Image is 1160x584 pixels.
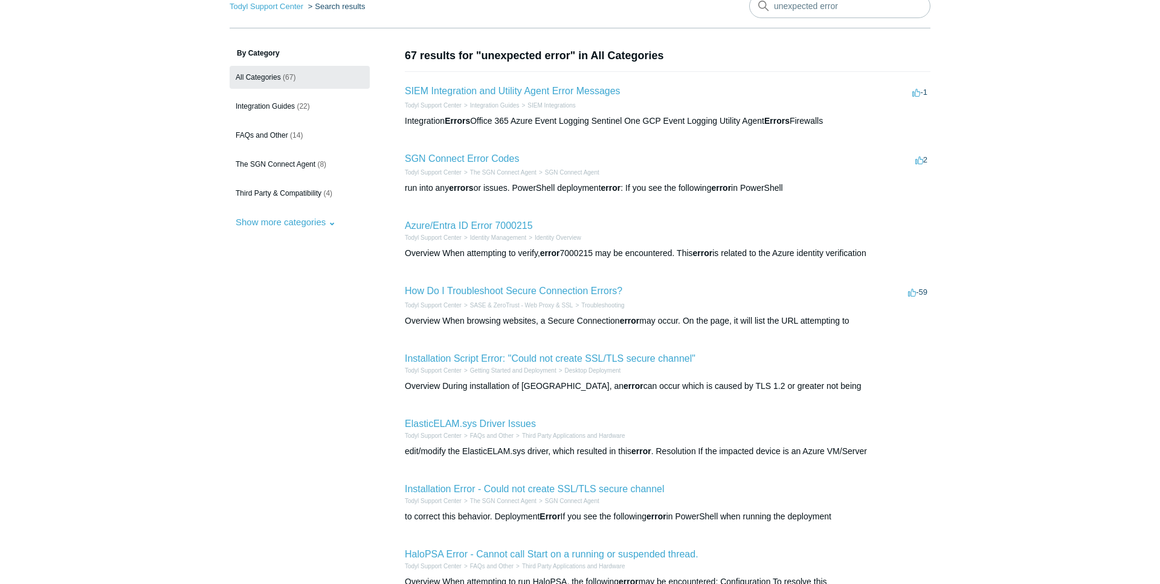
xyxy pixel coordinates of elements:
div: Overview During installation of [GEOGRAPHIC_DATA], an can occur which is caused by TLS 1.2 or gre... [405,380,930,393]
a: Todyl Support Center [405,367,462,374]
li: SIEM Integrations [520,101,576,110]
a: ElasticELAM.sys Driver Issues [405,419,536,429]
span: (8) [317,160,326,168]
em: errors [449,183,473,193]
em: error [540,248,560,258]
a: Todyl Support Center [405,563,462,570]
li: FAQs and Other [462,562,514,571]
a: Integration Guides (22) [230,95,370,118]
a: Troubleshooting [581,302,624,309]
li: Todyl Support Center [405,366,462,375]
em: Errors [764,116,790,126]
li: Third Party Applications and Hardware [514,431,625,440]
a: Todyl Support Center [405,234,462,241]
li: Todyl Support Center [405,496,462,505]
a: FAQs and Other [470,563,514,570]
li: Desktop Deployment [556,366,621,375]
li: Integration Guides [462,101,520,110]
a: Todyl Support Center [230,2,303,11]
a: Installation Script Error: "Could not create SSL/TLS secure channel" [405,353,695,364]
a: FAQs and Other [470,432,514,439]
li: Third Party Applications and Hardware [514,562,625,571]
a: Desktop Deployment [565,367,621,374]
li: Search results [306,2,366,11]
em: error [711,183,731,193]
li: The SGN Connect Agent [462,168,536,177]
span: Integration Guides [236,102,295,111]
em: error [693,248,713,258]
li: SGN Connect Agent [536,496,599,505]
a: HaloPSA Error - Cannot call Start on a running or suspended thread. [405,549,698,559]
a: Third Party Applications and Hardware [522,432,625,439]
span: -1 [912,88,927,97]
li: Todyl Support Center [405,431,462,440]
div: Overview When attempting to verify, 7000215 may be encountered. This is related to the Azure iden... [405,247,930,260]
li: Todyl Support Center [405,301,462,310]
a: Getting Started and Deployment [470,367,556,374]
span: -59 [908,287,927,297]
li: Todyl Support Center [405,233,462,242]
a: FAQs and Other (14) [230,124,370,147]
em: error [623,381,643,391]
li: SGN Connect Agent [536,168,599,177]
span: (4) [323,189,332,197]
em: Error [540,512,560,521]
li: The SGN Connect Agent [462,496,536,505]
a: Todyl Support Center [405,169,462,176]
a: Todyl Support Center [405,498,462,504]
span: Third Party & Compatibility [236,189,321,197]
a: SGN Connect Agent [545,169,599,176]
a: Third Party Applications and Hardware [522,563,625,570]
a: Todyl Support Center [405,302,462,309]
div: to correct this behavior. Deployment If you see the following in PowerShell when running the depl... [405,510,930,523]
div: Overview When browsing websites, a Secure Connection may occur. On the page, it will list the URL... [405,315,930,327]
li: Todyl Support Center [405,168,462,177]
a: SASE & ZeroTrust - Web Proxy & SSL [470,302,573,309]
div: Integration Office 365 Azure Event Logging Sentinel One GCP Event Logging Utility Agent Firewalls [405,115,930,127]
a: SIEM Integration and Utility Agent Error Messages [405,86,620,96]
button: Show more categories [230,211,342,233]
a: Third Party & Compatibility (4) [230,182,370,205]
li: Todyl Support Center [405,562,462,571]
h1: 67 results for "unexpected error" in All Categories [405,48,930,64]
span: 2 [915,155,927,164]
a: Installation Error - Could not create SSL/TLS secure channel [405,484,665,494]
div: run into any or issues. PowerShell deployment : If you see the following in PowerShell [405,182,930,194]
em: error [601,183,621,193]
a: Identity Management [470,234,526,241]
span: All Categories [236,73,281,82]
span: (22) [297,102,309,111]
a: How Do I Troubleshoot Secure Connection Errors? [405,286,622,296]
em: error [631,446,651,456]
li: Identity Overview [526,233,581,242]
span: The SGN Connect Agent [236,160,315,168]
a: The SGN Connect Agent [470,498,536,504]
li: SASE & ZeroTrust - Web Proxy & SSL [462,301,573,310]
em: error [620,316,640,326]
em: error [646,512,666,521]
em: Errors [445,116,470,126]
li: Todyl Support Center [230,2,306,11]
li: Identity Management [462,233,526,242]
a: The SGN Connect Agent [470,169,536,176]
a: SIEM Integrations [527,102,575,109]
li: FAQs and Other [462,431,514,440]
li: Troubleshooting [573,301,624,310]
a: The SGN Connect Agent (8) [230,153,370,176]
a: SGN Connect Error Codes [405,153,519,164]
span: (14) [290,131,303,140]
a: Identity Overview [535,234,581,241]
span: FAQs and Other [236,131,288,140]
span: (67) [283,73,295,82]
li: Getting Started and Deployment [462,366,556,375]
div: edit/modify the ElasticELAM.sys driver, which resulted in this . Resolution If the impacted devic... [405,445,930,458]
a: Integration Guides [470,102,520,109]
a: Todyl Support Center [405,102,462,109]
a: SGN Connect Agent [545,498,599,504]
h3: By Category [230,48,370,59]
a: Azure/Entra ID Error 7000215 [405,220,533,231]
li: Todyl Support Center [405,101,462,110]
a: All Categories (67) [230,66,370,89]
a: Todyl Support Center [405,432,462,439]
